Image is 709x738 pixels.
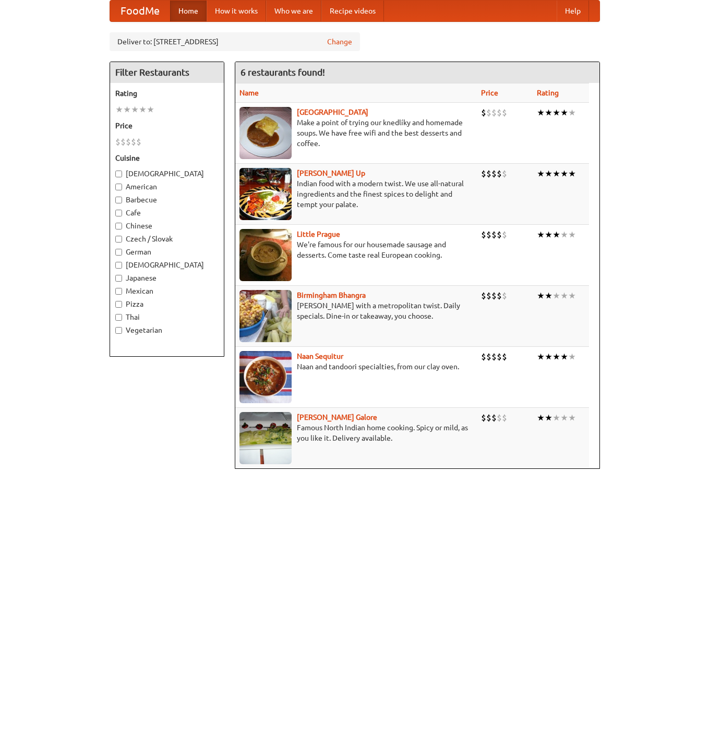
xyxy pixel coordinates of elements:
li: ★ [560,351,568,362]
label: [DEMOGRAPHIC_DATA] [115,168,219,179]
li: ★ [568,168,576,179]
p: Make a point of trying our knedlíky and homemade soups. We have free wifi and the best desserts a... [239,117,473,149]
li: ★ [537,412,545,424]
input: Japanese [115,275,122,282]
li: $ [502,107,507,118]
li: $ [136,136,141,148]
li: ★ [131,104,139,115]
li: $ [126,136,131,148]
li: ★ [552,168,560,179]
li: $ [497,168,502,179]
li: $ [491,290,497,301]
li: ★ [552,412,560,424]
li: $ [497,351,502,362]
a: FoodMe [110,1,170,21]
li: $ [486,229,491,240]
img: bhangra.jpg [239,290,292,342]
li: $ [491,168,497,179]
a: [GEOGRAPHIC_DATA] [297,108,368,116]
li: $ [497,229,502,240]
h5: Price [115,120,219,131]
input: German [115,249,122,256]
input: Barbecue [115,197,122,203]
li: ★ [545,412,552,424]
label: Vegetarian [115,325,219,335]
li: $ [486,412,491,424]
li: $ [491,107,497,118]
b: Little Prague [297,230,340,238]
li: ★ [568,290,576,301]
label: Japanese [115,273,219,283]
a: Birmingham Bhangra [297,291,366,299]
li: $ [497,290,502,301]
input: American [115,184,122,190]
label: Barbecue [115,195,219,205]
li: $ [481,229,486,240]
li: ★ [537,290,545,301]
li: ★ [560,290,568,301]
img: littleprague.jpg [239,229,292,281]
li: $ [131,136,136,148]
li: $ [115,136,121,148]
li: ★ [545,107,552,118]
img: naansequitur.jpg [239,351,292,403]
li: $ [121,136,126,148]
li: $ [486,107,491,118]
input: [DEMOGRAPHIC_DATA] [115,262,122,269]
li: $ [481,168,486,179]
input: Vegetarian [115,327,122,334]
li: $ [502,351,507,362]
li: $ [481,412,486,424]
a: [PERSON_NAME] Galore [297,413,377,421]
label: Cafe [115,208,219,218]
li: ★ [568,351,576,362]
label: Thai [115,312,219,322]
li: ★ [560,229,568,240]
li: ★ [537,168,545,179]
p: Indian food with a modern twist. We use all-natural ingredients and the finest spices to delight ... [239,178,473,210]
li: ★ [139,104,147,115]
li: $ [491,229,497,240]
p: We're famous for our housemade sausage and desserts. Come taste real European cooking. [239,239,473,260]
li: ★ [552,107,560,118]
img: curryup.jpg [239,168,292,220]
a: Rating [537,89,559,97]
li: $ [491,412,497,424]
p: Naan and tandoori specialties, from our clay oven. [239,361,473,372]
li: $ [502,412,507,424]
img: czechpoint.jpg [239,107,292,159]
a: How it works [207,1,266,21]
a: Naan Sequitur [297,352,343,360]
li: ★ [552,351,560,362]
input: Mexican [115,288,122,295]
li: ★ [545,290,552,301]
li: ★ [545,168,552,179]
li: $ [502,290,507,301]
li: $ [497,107,502,118]
a: [PERSON_NAME] Up [297,169,365,177]
a: Name [239,89,259,97]
li: ★ [568,107,576,118]
input: Pizza [115,301,122,308]
a: Home [170,1,207,21]
a: Price [481,89,498,97]
p: Famous North Indian home cooking. Spicy or mild, as you like it. Delivery available. [239,422,473,443]
label: German [115,247,219,257]
li: $ [486,290,491,301]
li: ★ [115,104,123,115]
a: Who we are [266,1,321,21]
li: ★ [560,107,568,118]
label: Pizza [115,299,219,309]
li: $ [502,168,507,179]
label: Mexican [115,286,219,296]
li: ★ [568,229,576,240]
h5: Rating [115,88,219,99]
label: Chinese [115,221,219,231]
li: $ [486,168,491,179]
div: Deliver to: [STREET_ADDRESS] [110,32,360,51]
